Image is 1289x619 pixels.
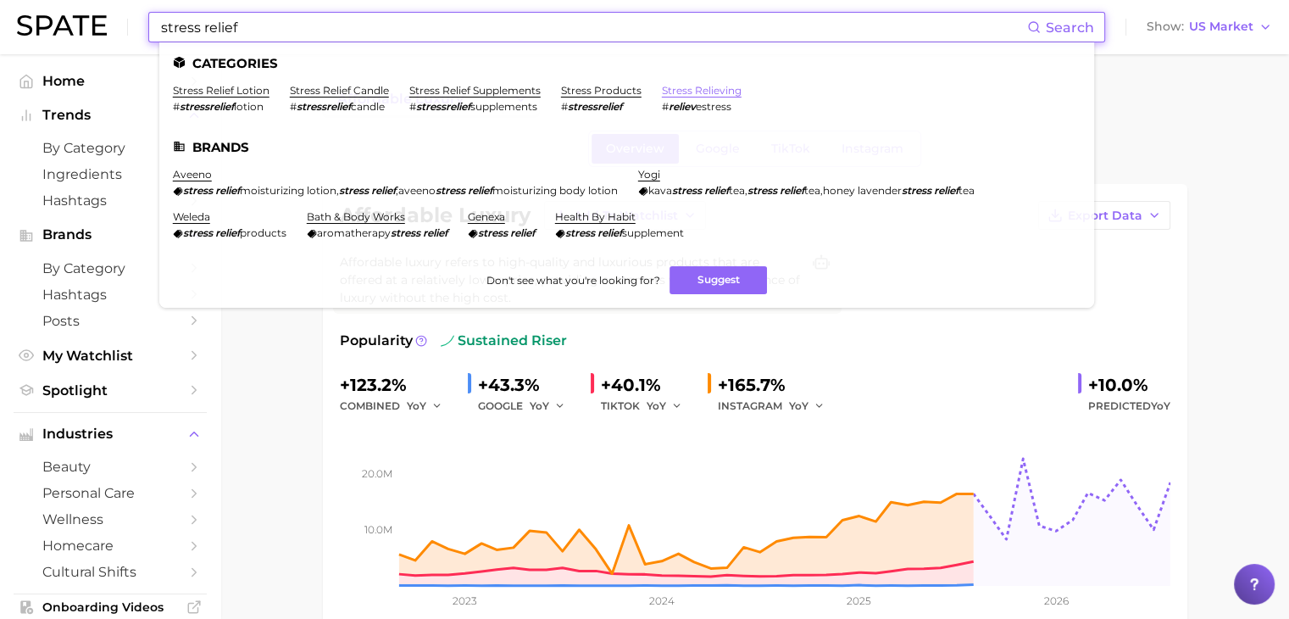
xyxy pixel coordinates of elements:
[823,184,902,197] span: honey lavender
[670,266,767,294] button: Suggest
[1046,20,1094,36] span: Search
[669,100,696,113] em: reliev
[597,226,622,239] em: relief
[1147,22,1184,31] span: Show
[173,184,618,197] div: , ,
[662,100,669,113] span: #
[42,73,178,89] span: Home
[14,68,207,94] a: Home
[215,184,240,197] em: relief
[486,274,659,287] span: Don't see what you're looking for?
[1068,209,1142,223] span: Export Data
[492,184,618,197] span: moisturizing body lotion
[780,184,804,197] em: relief
[648,594,674,607] tspan: 2024
[934,184,958,197] em: relief
[1189,22,1253,31] span: US Market
[718,396,836,416] div: INSTAGRAM
[648,184,672,197] span: kava
[638,184,975,197] div: , ,
[42,108,178,123] span: Trends
[638,168,660,181] a: yogi
[672,184,702,197] em: stress
[371,184,396,197] em: relief
[1043,594,1068,607] tspan: 2026
[747,184,777,197] em: stress
[183,184,213,197] em: stress
[42,166,178,182] span: Ingredients
[622,226,684,239] span: supplement
[478,371,577,399] div: +43.3%
[240,226,286,239] span: products
[902,184,931,197] em: stress
[297,100,351,113] em: stressrelief
[391,226,420,239] em: stress
[307,210,405,223] a: bath & body works
[42,348,178,364] span: My Watchlist
[215,226,240,239] em: relief
[14,255,207,282] a: by Category
[42,260,178,276] span: by Category
[601,396,694,416] div: TIKTOK
[453,594,477,607] tspan: 2023
[173,84,269,97] a: stress relief lotion
[290,84,389,97] a: stress relief candle
[510,226,535,239] em: relief
[173,140,1081,154] li: Brands
[14,222,207,248] button: Brands
[398,184,436,197] span: aveeno
[42,287,178,303] span: Hashtags
[42,538,178,554] span: homecare
[561,100,568,113] span: #
[14,421,207,447] button: Industries
[14,308,207,334] a: Posts
[14,103,207,128] button: Trends
[14,187,207,214] a: Hashtags
[14,533,207,559] a: homecare
[14,343,207,369] a: My Watchlist
[173,168,212,181] a: aveeno
[180,100,234,113] em: stressrelief
[958,184,975,197] span: tea
[42,564,178,580] span: cultural shifts
[470,100,537,113] span: supplements
[42,599,178,615] span: Onboarding Videos
[409,100,416,113] span: #
[416,100,470,113] em: stressrelief
[42,382,178,399] span: Spotlight
[530,396,566,416] button: YoY
[1088,396,1170,416] span: Predicted
[1142,16,1276,38] button: ShowUS Market
[340,371,454,399] div: +123.2%
[14,135,207,161] a: by Category
[729,184,745,197] span: tea
[407,399,426,413] span: YoY
[1038,201,1170,230] button: Export Data
[530,399,549,413] span: YoY
[183,226,213,239] em: stress
[173,210,210,223] a: weleda
[555,210,636,223] a: health by habit
[561,84,642,97] a: stress products
[662,84,742,97] a: stress relieving
[42,140,178,156] span: by Category
[14,506,207,533] a: wellness
[468,210,505,223] a: genexa
[290,100,297,113] span: #
[17,15,107,36] img: SPATE
[14,454,207,480] a: beauty
[409,84,541,97] a: stress relief supplements
[42,313,178,329] span: Posts
[847,594,871,607] tspan: 2025
[407,396,443,416] button: YoY
[317,226,391,239] span: aromatherapy
[42,227,178,243] span: Brands
[173,56,1081,70] li: Categories
[478,226,508,239] em: stress
[42,427,178,442] span: Industries
[240,184,336,197] span: moisturizing lotion
[441,331,567,351] span: sustained riser
[718,371,836,399] div: +165.7%
[340,331,413,351] span: Popularity
[339,184,369,197] em: stress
